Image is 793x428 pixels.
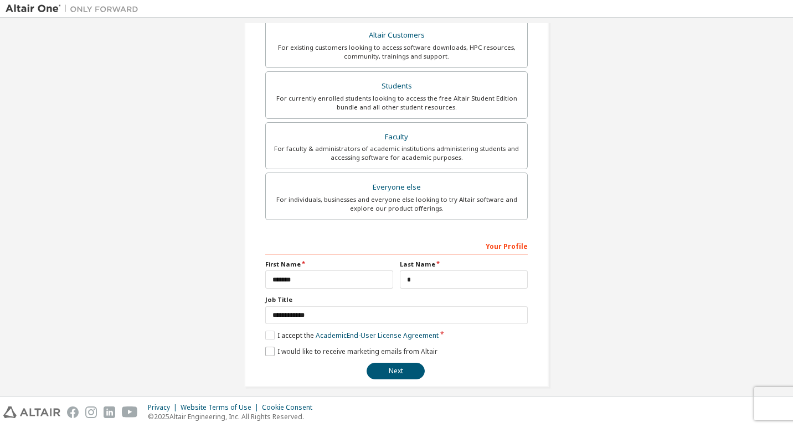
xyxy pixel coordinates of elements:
div: Website Terms of Use [181,403,262,412]
img: linkedin.svg [104,406,115,418]
div: Everyone else [272,180,521,195]
label: I would like to receive marketing emails from Altair [265,347,437,356]
div: Cookie Consent [262,403,319,412]
div: Students [272,79,521,94]
label: Job Title [265,295,528,304]
a: Academic End-User License Agreement [316,331,439,340]
img: youtube.svg [122,406,138,418]
div: For currently enrolled students looking to access the free Altair Student Edition bundle and all ... [272,94,521,112]
div: Privacy [148,403,181,412]
div: For existing customers looking to access software downloads, HPC resources, community, trainings ... [272,43,521,61]
label: First Name [265,260,393,269]
div: Your Profile [265,237,528,254]
div: Faculty [272,129,521,145]
p: © 2025 Altair Engineering, Inc. All Rights Reserved. [148,412,319,421]
button: Next [367,363,425,379]
img: Altair One [6,3,144,14]
div: Altair Customers [272,28,521,43]
img: instagram.svg [85,406,97,418]
img: altair_logo.svg [3,406,60,418]
div: For faculty & administrators of academic institutions administering students and accessing softwa... [272,144,521,162]
div: For individuals, businesses and everyone else looking to try Altair software and explore our prod... [272,195,521,213]
label: Last Name [400,260,528,269]
img: facebook.svg [67,406,79,418]
label: I accept the [265,331,439,340]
